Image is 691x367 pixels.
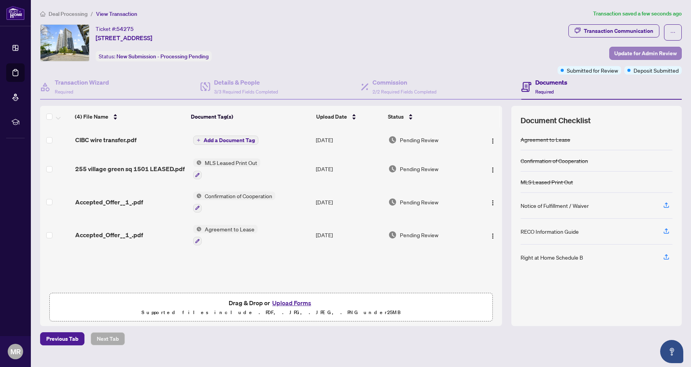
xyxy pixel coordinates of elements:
p: Supported files include .PDF, .JPG, .JPEG, .PNG under 25 MB [54,308,488,317]
button: Add a Document Tag [193,136,258,145]
td: [DATE] [313,127,386,152]
span: Accepted_Offer__1_.pdf [75,197,143,207]
img: Document Status [388,198,397,206]
h4: Transaction Wizard [55,78,109,87]
td: [DATE] [313,219,386,252]
span: (4) File Name [75,112,108,121]
img: Logo [490,200,496,206]
span: Drag & Drop or [229,298,313,308]
span: Pending Review [400,231,438,239]
img: Document Status [388,136,397,144]
img: Status Icon [193,192,202,200]
img: Document Status [388,165,397,173]
span: 255 village green sq 1501 LEASED.pdf [75,164,185,173]
span: Pending Review [400,165,438,173]
img: Logo [490,138,496,144]
button: Logo [487,229,499,241]
th: Status [385,106,474,127]
button: Status IconAgreement to Lease [193,225,258,246]
span: Deposit Submitted [634,66,679,75]
th: Upload Date [313,106,385,127]
div: Notice of Fulfillment / Waiver [521,201,589,210]
span: MR [10,346,21,357]
span: home [40,11,46,17]
span: Drag & Drop orUpload FormsSupported files include .PDF, .JPG, .JPEG, .PNG under25MB [50,293,492,322]
span: Required [55,89,73,95]
button: Logo [487,196,499,208]
span: New Submission - Processing Pending [116,53,209,60]
h4: Details & People [214,78,278,87]
span: Document Checklist [521,115,591,126]
span: Deal Processing [49,10,88,17]
span: Accepted_Offer__1_.pdf [75,230,143,240]
span: Add a Document Tag [204,138,255,143]
th: (4) File Name [72,106,188,127]
button: Logo [487,134,499,146]
img: Status Icon [193,225,202,233]
div: RECO Information Guide [521,227,579,236]
img: Document Status [388,231,397,239]
button: Status IconConfirmation of Cooperation [193,192,275,212]
span: Confirmation of Cooperation [202,192,275,200]
button: Previous Tab [40,332,84,345]
span: Submitted for Review [567,66,618,75]
span: Required [535,89,554,95]
div: Status: [96,51,212,61]
span: ellipsis [670,30,676,35]
button: Transaction Communication [568,24,659,37]
span: 54275 [116,25,134,32]
div: MLS Leased Print Out [521,178,573,186]
button: Next Tab [91,332,125,345]
button: Logo [487,163,499,175]
button: Update for Admin Review [609,47,682,60]
li: / [91,9,93,18]
button: Status IconMLS Leased Print Out [193,158,260,179]
img: IMG-E12393254_1.jpg [40,25,89,61]
span: Pending Review [400,136,438,144]
article: Transaction saved a few seconds ago [593,9,682,18]
div: Transaction Communication [584,25,653,37]
span: Agreement to Lease [202,225,258,233]
td: [DATE] [313,152,386,185]
td: [DATE] [313,185,386,219]
span: View Transaction [96,10,137,17]
button: Upload Forms [270,298,313,308]
h4: Commission [372,78,437,87]
span: Update for Admin Review [614,47,677,59]
div: Right at Home Schedule B [521,253,583,262]
span: [STREET_ADDRESS] [96,33,152,42]
span: Status [388,112,404,121]
th: Document Tag(s) [188,106,313,127]
img: Status Icon [193,158,202,167]
img: Logo [490,167,496,173]
span: 3/3 Required Fields Completed [214,89,278,95]
span: MLS Leased Print Out [202,158,260,167]
img: Logo [490,233,496,239]
span: Upload Date [316,112,347,121]
span: 2/2 Required Fields Completed [372,89,437,95]
div: Confirmation of Cooperation [521,156,588,165]
span: Pending Review [400,198,438,206]
span: Previous Tab [46,333,78,345]
span: plus [197,138,201,142]
div: Ticket #: [96,24,134,33]
button: Open asap [660,340,683,363]
h4: Documents [535,78,567,87]
span: CIBC wire transfer.pdf [75,135,137,144]
img: logo [6,6,25,20]
div: Agreement to Lease [521,135,570,144]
